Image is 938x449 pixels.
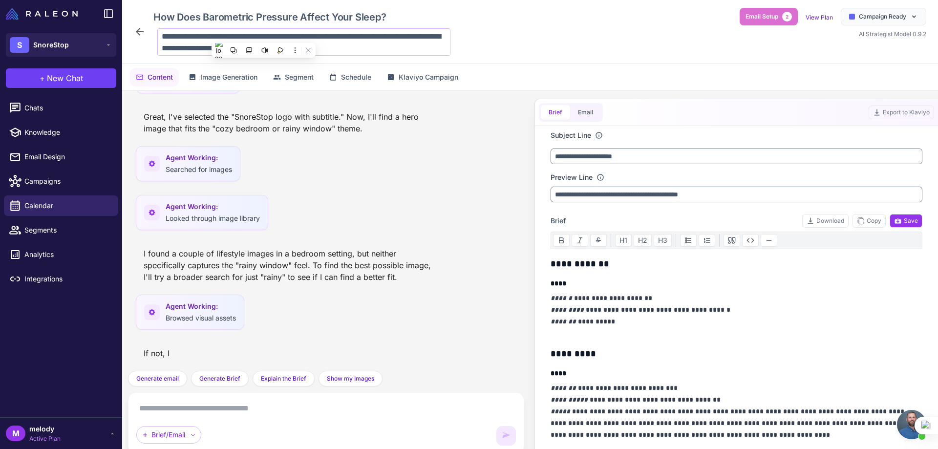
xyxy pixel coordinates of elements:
button: Klaviyo Campaign [381,68,464,86]
button: Email Setup2 [740,8,798,25]
span: Active Plan [29,434,61,443]
span: Brief [551,215,566,226]
button: Email [570,105,601,120]
button: Brief [541,105,570,120]
span: Agent Working: [166,152,232,163]
span: Integrations [24,274,110,284]
span: New Chat [47,72,83,84]
a: Knowledge [4,122,118,143]
button: Image Generation [183,68,263,86]
button: Explain the Brief [253,371,315,386]
span: Generate email [136,374,179,383]
span: Chats [24,103,110,113]
img: Raleon Logo [6,8,78,20]
button: H2 [634,234,652,247]
span: Looked through image library [166,214,260,222]
span: SnoreStop [33,40,69,50]
span: Email Design [24,151,110,162]
button: Generate email [128,371,187,386]
a: Integrations [4,269,118,289]
div: If not, I [136,343,177,363]
span: Content [148,72,173,83]
span: 2 [782,12,792,21]
div: M [6,426,25,441]
button: Segment [267,68,320,86]
span: AI Strategist Model 0.9.2 [859,30,926,38]
span: Searched for images [166,165,232,173]
span: Show my Images [327,374,374,383]
a: Email Design [4,147,118,167]
a: Analytics [4,244,118,265]
span: + [40,72,45,84]
span: Schedule [341,72,371,83]
a: Chats [4,98,118,118]
a: Open chat [897,410,926,439]
button: H1 [615,234,632,247]
span: Email Setup [746,12,778,21]
button: +New Chat [6,68,116,88]
span: Segment [285,72,314,83]
a: Calendar [4,195,118,216]
button: Export to Klaviyo [869,106,934,119]
button: Schedule [323,68,377,86]
div: Brief/Email [136,426,201,444]
label: Subject Line [551,130,591,141]
span: Generate Brief [199,374,240,383]
button: Download [802,214,849,228]
button: Content [130,68,179,86]
div: S [10,37,29,53]
span: Segments [24,225,110,235]
span: Campaign Ready [859,12,906,21]
span: Browsed visual assets [166,314,236,322]
span: melody [29,424,61,434]
span: Knowledge [24,127,110,138]
span: Analytics [24,249,110,260]
a: View Plan [806,14,833,21]
span: Image Generation [200,72,257,83]
button: H3 [654,234,672,247]
a: Campaigns [4,171,118,192]
span: Calendar [24,200,110,211]
span: Klaviyo Campaign [399,72,458,83]
span: Explain the Brief [261,374,306,383]
button: Save [890,214,922,228]
div: I found a couple of lifestyle images in a bedroom setting, but neither specifically captures the ... [136,244,440,287]
div: Great, I've selected the "SnoreStop logo with subtitle." Now, I'll find a hero image that fits th... [136,107,440,138]
span: Copy [857,216,881,225]
button: Copy [853,214,886,228]
a: Segments [4,220,118,240]
button: Generate Brief [191,371,249,386]
span: Agent Working: [166,301,236,312]
label: Preview Line [551,172,593,183]
span: Campaigns [24,176,110,187]
button: SSnoreStop [6,33,116,57]
a: Raleon Logo [6,8,82,20]
div: Click to edit campaign name [149,8,450,26]
button: Show my Images [319,371,383,386]
span: Agent Working: [166,201,260,212]
span: Save [894,216,918,225]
